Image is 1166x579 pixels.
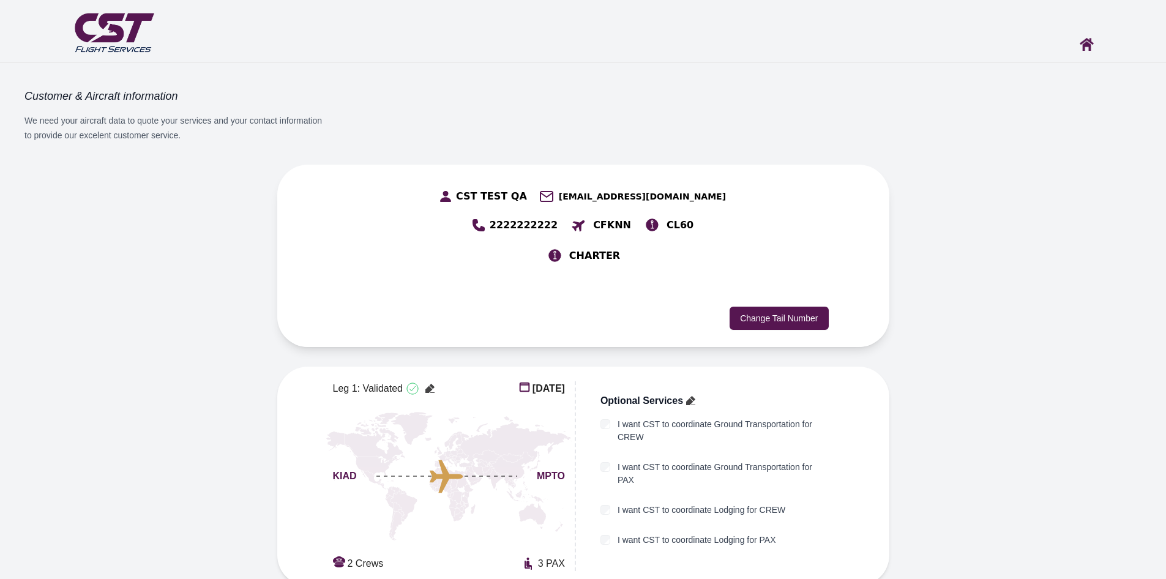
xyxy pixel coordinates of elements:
[333,381,403,396] span: Leg 1: Validated
[593,218,631,233] span: CFKNN
[537,469,565,484] span: MPTO
[1080,38,1094,51] img: Home
[456,189,527,204] span: CST TEST QA
[72,8,157,56] img: CST Flight Services logo
[618,504,785,517] label: I want CST to coordinate Lodging for CREW
[333,469,357,484] span: KIAD
[559,190,726,203] span: [EMAIL_ADDRESS][DOMAIN_NAME]
[538,556,565,571] span: 3 PAX
[348,556,384,571] span: 2 Crews
[618,418,831,444] label: I want CST to coordinate Ground Transportation for CREW
[667,218,693,233] span: CL60
[569,248,620,263] span: CHARTER
[618,534,776,547] label: I want CST to coordinate Lodging for PAX
[618,461,831,487] label: I want CST to coordinate Ground Transportation for PAX
[24,116,322,140] span: We need your aircraft data to quote your services and your contact information to provide our exc...
[600,394,683,408] span: Optional Services
[533,381,565,396] span: [DATE]
[730,307,828,330] button: Change Tail Number
[490,218,558,233] span: 2222222222
[24,89,331,103] h3: Customer & Aircraft information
